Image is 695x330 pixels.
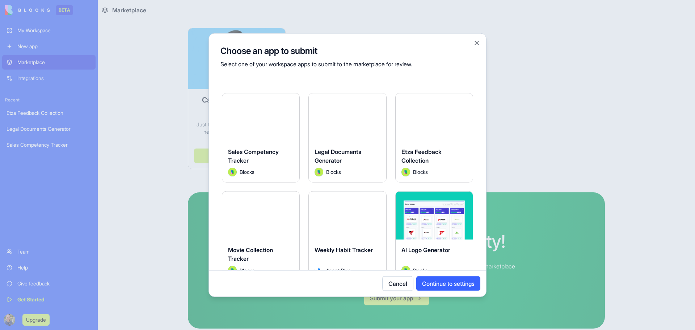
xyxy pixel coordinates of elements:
img: Avatar [228,167,237,176]
span: Blocks [240,168,254,176]
img: Avatar [315,167,323,176]
a: Weekly Habit TrackerAvatarAgent Blue [308,191,386,280]
span: Legal Documents Generator [315,148,361,164]
a: AI Logo GeneratorAvatarBlocks [395,191,473,280]
span: Etza Feedback Collection [401,148,442,164]
button: Continue to settings [416,276,480,291]
span: Blocks [240,266,254,274]
button: Close [473,39,480,46]
a: Sales Competency TrackerAvatarBlocks [222,93,300,182]
span: AI Logo Generator [401,246,450,254]
span: Blocks [413,168,428,176]
span: Agent Blue [326,266,351,274]
img: Avatar [315,266,323,275]
a: Movie Collection TrackerAvatarBlocks [222,191,300,280]
span: Blocks [326,168,341,176]
h3: Choose an app to submit [220,45,475,57]
button: Cancel [382,276,413,291]
p: Select one of your workspace apps to submit to the marketplace for review. [220,59,475,68]
span: Blocks [413,266,428,274]
a: Etza Feedback CollectionAvatarBlocks [395,93,473,182]
a: Legal Documents GeneratorAvatarBlocks [308,93,386,182]
img: Avatar [401,266,410,275]
img: Avatar [401,167,410,176]
img: Avatar [228,266,237,275]
span: Movie Collection Tracker [228,246,273,262]
span: Weekly Habit Tracker [315,246,373,254]
span: Sales Competency Tracker [228,148,279,164]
